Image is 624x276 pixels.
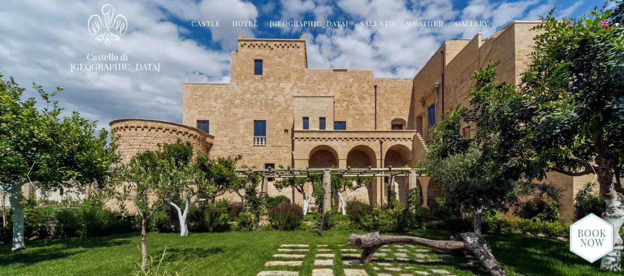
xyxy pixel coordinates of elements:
[71,52,145,72] a: Castello di [GEOGRAPHIC_DATA]
[232,19,258,30] a: Hotel
[360,19,395,30] a: Salento
[569,212,614,264] img: new-booknow.png
[455,19,488,30] a: Gallery
[88,4,127,46] img: Castello di Ugento
[406,19,443,30] a: Weather
[191,19,220,30] a: Castle
[600,21,609,27] img: English
[270,19,348,30] a: [GEOGRAPHIC_DATA]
